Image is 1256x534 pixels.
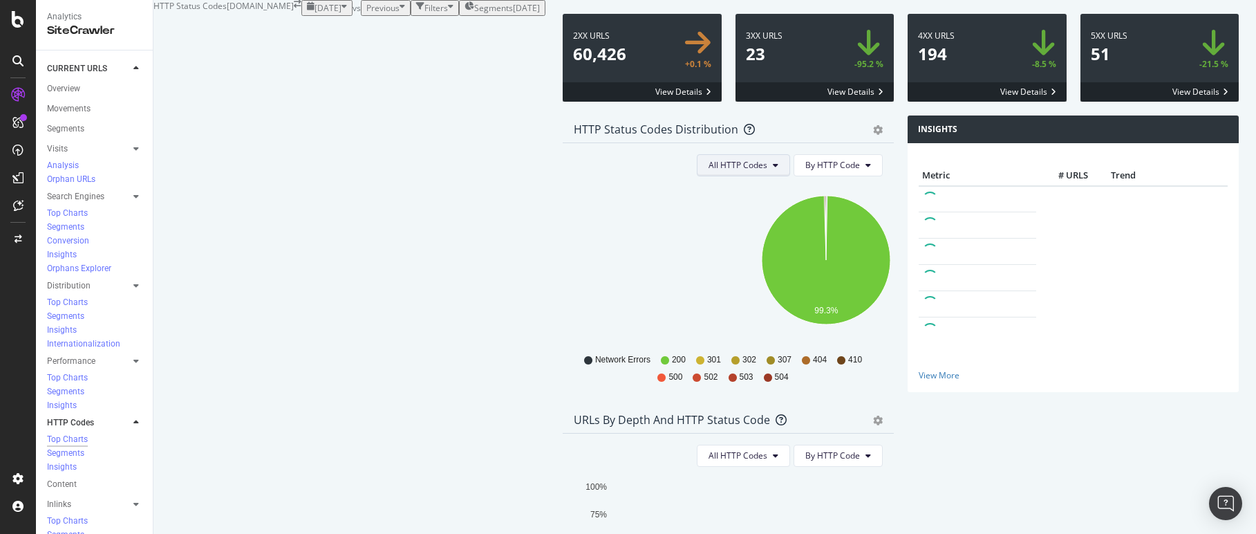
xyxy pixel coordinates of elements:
a: Segments [47,310,143,324]
a: Insights [47,324,143,338]
div: Top Charts [47,208,88,219]
span: 410 [848,354,862,366]
div: Overview [47,82,80,96]
span: 301 [707,354,721,366]
div: Segments [47,311,84,322]
div: Insights [47,400,77,412]
a: Analysis [47,159,143,173]
th: # URLS [1036,165,1091,186]
span: By HTTP Code [805,159,860,171]
a: Top Charts [47,296,143,310]
a: Top Charts [47,371,143,385]
span: All HTTP Codes [709,450,767,461]
div: Analysis [47,160,79,172]
a: Segments [47,221,143,234]
a: View More [919,369,1228,381]
span: vs [353,2,361,14]
div: Insights [47,461,77,473]
a: Overview [47,82,143,96]
a: Top Charts [47,207,143,221]
div: gear [873,125,883,135]
span: Segments [474,2,513,14]
div: Top Charts [47,434,88,445]
div: Insights [47,249,77,261]
a: Content [47,477,143,492]
h4: Insights [918,122,957,136]
text: 75% [590,510,607,519]
span: By HTTP Code [805,450,860,461]
a: Top Charts [47,433,143,447]
span: 307 [778,354,791,366]
div: Top Charts [47,297,88,309]
div: Open Intercom Messenger [1209,487,1242,520]
svg: A chart. [574,187,1078,348]
div: Distribution [47,279,91,293]
a: Visits [47,142,129,156]
a: Insights [47,399,143,413]
div: Orphans Explorer [47,263,111,275]
div: Segments [47,221,84,233]
div: Visits [47,142,68,156]
div: HTTP Status Codes Distribution [574,122,738,136]
a: Segments [47,447,143,461]
div: Top Charts [47,515,88,527]
a: Performance [47,354,129,369]
a: Segments [47,385,143,399]
a: Orphans Explorer [47,262,143,276]
a: Segments [47,122,143,136]
th: Trend [1091,165,1155,186]
div: Search Engines [47,190,104,204]
div: Movements [47,102,91,116]
div: Performance [47,354,95,369]
div: URLs by Depth and HTTP Status Code [574,413,770,427]
div: Internationalization [47,338,120,350]
span: Network Errors [595,354,650,366]
button: All HTTP Codes [697,154,790,176]
div: HTTP Codes [47,416,94,430]
span: All HTTP Codes [709,159,767,171]
a: Search Engines [47,190,129,204]
a: Internationalization [47,338,134,351]
span: 500 [668,371,682,383]
div: Content [47,477,77,492]
div: Top Charts [47,372,88,384]
a: Inlinks [47,497,129,512]
span: Previous [366,2,400,14]
div: gear [873,416,883,425]
text: 99.3% [814,306,838,315]
a: Distribution [47,279,129,293]
text: 100% [585,482,607,492]
div: Conversion [47,235,89,247]
div: Segments [47,448,84,459]
span: 200 [672,354,686,366]
a: HTTP Codes [47,416,129,430]
div: Analytics [47,11,142,23]
a: Insights [47,248,143,262]
span: 302 [742,354,756,366]
span: 404 [813,354,827,366]
th: Metric [919,165,1036,186]
span: 502 [704,371,718,383]
span: 503 [740,371,753,383]
div: Segments [47,122,84,136]
div: Inlinks [47,497,71,512]
a: Movements [47,102,143,116]
div: CURRENT URLS [47,62,107,76]
span: 2025 Oct. 12th [315,2,341,14]
div: Orphan URLs [47,174,95,185]
button: All HTTP Codes [697,445,790,467]
a: Orphan URLs [47,173,143,187]
a: Conversion [47,234,143,248]
a: Top Charts [47,515,143,528]
div: Segments [47,386,84,398]
div: Insights [47,324,77,336]
div: Filters [424,2,448,14]
span: 504 [775,371,789,383]
a: CURRENT URLS [47,62,129,76]
div: SiteCrawler [47,23,142,39]
div: [DATE] [513,2,540,14]
a: Insights [47,461,143,475]
button: By HTTP Code [794,445,883,467]
button: By HTTP Code [794,154,883,176]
